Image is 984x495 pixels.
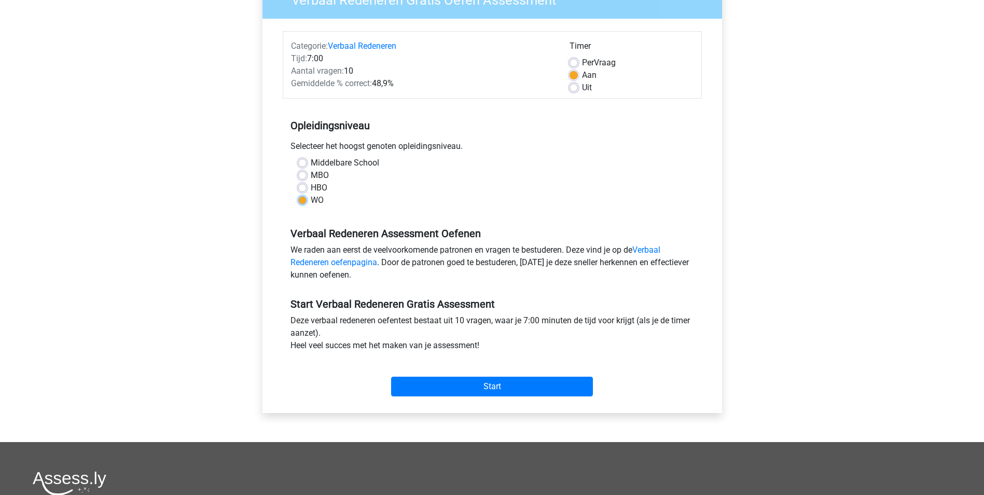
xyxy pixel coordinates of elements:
[290,227,694,240] h5: Verbaal Redeneren Assessment Oefenen
[291,53,307,63] span: Tijd:
[582,58,594,67] span: Per
[283,77,562,90] div: 48,9%
[311,157,379,169] label: Middelbare School
[283,244,702,285] div: We raden aan eerst de veelvoorkomende patronen en vragen te bestuderen. Deze vind je op de . Door...
[582,69,597,81] label: Aan
[283,52,562,65] div: 7:00
[311,194,324,207] label: WO
[582,81,592,94] label: Uit
[290,115,694,136] h5: Opleidingsniveau
[582,57,616,69] label: Vraag
[291,66,344,76] span: Aantal vragen:
[570,40,694,57] div: Timer
[391,377,593,396] input: Start
[311,169,329,182] label: MBO
[283,140,702,157] div: Selecteer het hoogst genoten opleidingsniveau.
[290,298,694,310] h5: Start Verbaal Redeneren Gratis Assessment
[291,78,372,88] span: Gemiddelde % correct:
[283,65,562,77] div: 10
[328,41,396,51] a: Verbaal Redeneren
[311,182,327,194] label: HBO
[283,314,702,356] div: Deze verbaal redeneren oefentest bestaat uit 10 vragen, waar je 7:00 minuten de tijd voor krijgt ...
[291,41,328,51] span: Categorie:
